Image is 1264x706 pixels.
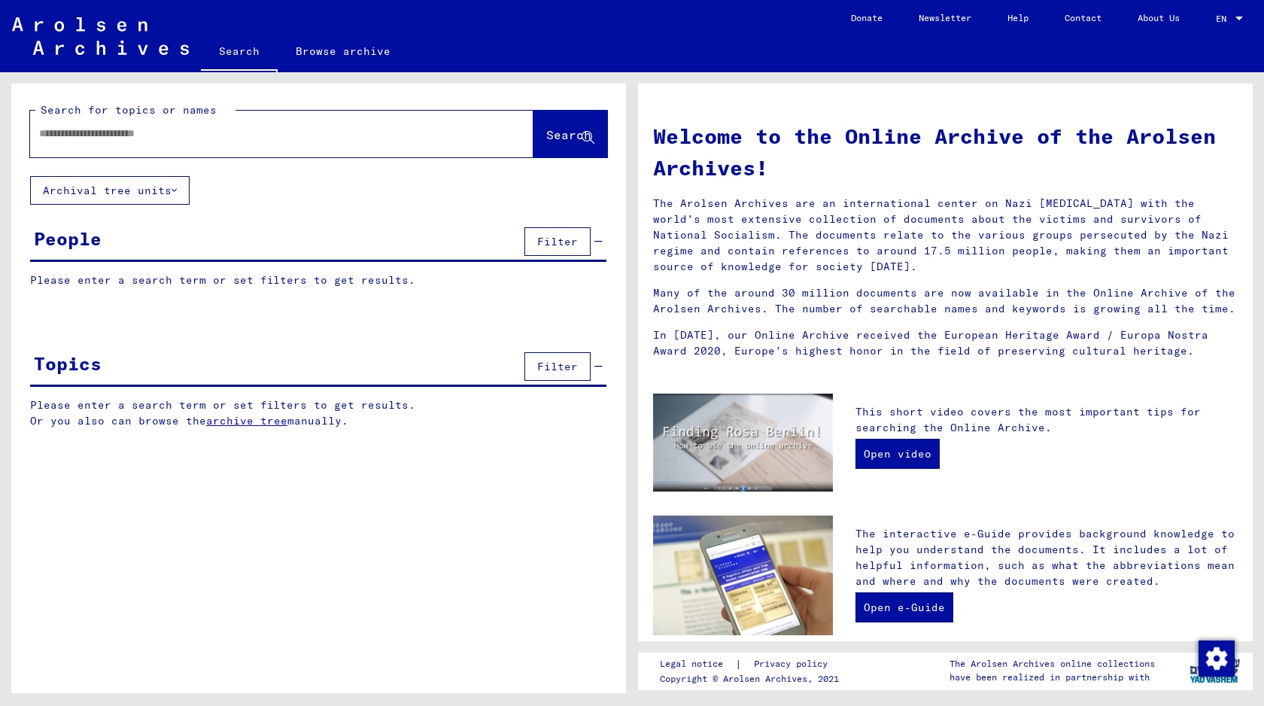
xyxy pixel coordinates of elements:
[533,111,607,157] button: Search
[653,394,833,491] img: video.jpg
[855,439,940,469] a: Open video
[950,657,1155,671] p: The Arolsen Archives online collections
[41,103,217,117] mat-label: Search for topics or names
[660,672,846,686] p: Copyright © Arolsen Archives, 2021
[12,17,189,55] img: Arolsen_neg.svg
[546,127,591,142] span: Search
[855,592,953,622] a: Open e-Guide
[30,176,190,205] button: Archival tree units
[524,352,591,381] button: Filter
[653,327,1238,359] p: In [DATE], our Online Archive received the European Heritage Award / Europa Nostra Award 2020, Eu...
[653,196,1238,275] p: The Arolsen Archives are an international center on Nazi [MEDICAL_DATA] with the world’s most ext...
[653,120,1238,184] h1: Welcome to the Online Archive of the Arolsen Archives!
[537,360,578,373] span: Filter
[278,33,409,69] a: Browse archive
[537,235,578,248] span: Filter
[1199,641,1235,677] img: Change consent
[1216,14,1232,24] span: EN
[653,285,1238,317] p: Many of the around 30 million documents are now available in the Online Archive of the Arolsen Ar...
[653,516,833,636] img: eguide.jpg
[1198,640,1234,676] div: Change consent
[1187,652,1243,689] img: yv_logo.png
[855,404,1238,436] p: This short video covers the most important tips for searching the Online Archive.
[34,225,102,252] div: People
[742,656,846,672] a: Privacy policy
[201,33,278,72] a: Search
[950,671,1155,684] p: have been realized in partnership with
[34,350,102,377] div: Topics
[660,656,846,672] div: |
[524,227,591,256] button: Filter
[660,656,735,672] a: Legal notice
[855,526,1238,589] p: The interactive e-Guide provides background knowledge to help you understand the documents. It in...
[206,414,287,428] a: archive tree
[30,397,607,429] p: Please enter a search term or set filters to get results. Or you also can browse the manually.
[30,272,606,288] p: Please enter a search term or set filters to get results.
